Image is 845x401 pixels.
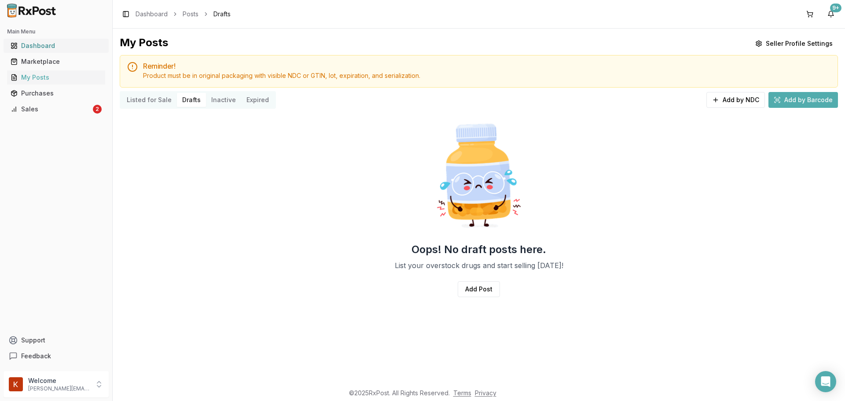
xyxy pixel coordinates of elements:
button: Purchases [4,86,109,100]
div: My Posts [120,36,168,52]
a: Purchases [7,85,105,101]
a: Marketplace [7,54,105,70]
div: Product must be in original packaging with visible NDC or GTIN, lot, expiration, and serialization. [143,71,830,80]
div: 9+ [830,4,841,12]
button: Marketplace [4,55,109,69]
a: Posts [183,10,198,18]
button: My Posts [4,70,109,85]
nav: breadcrumb [136,10,231,18]
button: Support [4,332,109,348]
button: Seller Profile Settings [750,36,838,52]
img: User avatar [9,377,23,391]
button: Feedback [4,348,109,364]
button: Listed for Sale [121,93,177,107]
span: Drafts [213,10,231,18]
button: Inactive [206,93,241,107]
a: Dashboard [136,10,168,18]
a: Privacy [475,389,496,397]
p: Welcome [28,376,89,385]
p: [PERSON_NAME][EMAIL_ADDRESS][DOMAIN_NAME] [28,385,89,392]
button: Add by Barcode [768,92,838,108]
a: Add Post [458,281,500,297]
img: RxPost Logo [4,4,60,18]
span: Feedback [21,352,51,361]
div: Dashboard [11,41,102,50]
button: Dashboard [4,39,109,53]
div: 2 [93,105,102,114]
p: List your overstock drugs and start selling [DATE]! [395,260,563,271]
div: Open Intercom Messenger [815,371,836,392]
button: Drafts [177,93,206,107]
button: Add by NDC [706,92,765,108]
div: Purchases [11,89,102,98]
h5: Reminder! [143,63,830,70]
a: Dashboard [7,38,105,54]
div: My Posts [11,73,102,82]
button: Expired [241,93,274,107]
a: Sales2 [7,101,105,117]
button: 9+ [824,7,838,21]
img: Sad Pill Bottle [422,119,535,232]
a: Terms [453,389,471,397]
a: My Posts [7,70,105,85]
h2: Oops! No draft posts here. [411,243,546,257]
h2: Main Menu [7,28,105,35]
button: Sales2 [4,102,109,116]
div: Sales [11,105,91,114]
div: Marketplace [11,57,102,66]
